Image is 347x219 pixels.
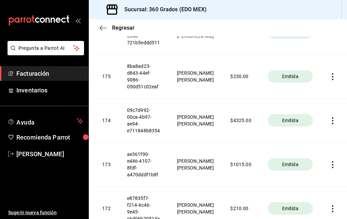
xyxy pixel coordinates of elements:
[16,117,74,125] span: Ayuda
[119,99,169,143] th: 09c7d992-00ca-4b97-ae94-e711848b8354
[75,18,81,23] button: open_drawer_menu
[279,73,301,80] span: Emitida
[119,5,207,14] h3: Sucursal: 360 Grados (EDO MEX)
[100,25,135,31] button: Regresar
[16,133,83,142] span: Recomienda Parrot
[94,99,119,143] th: 174
[16,69,83,78] span: Facturación
[222,143,259,187] th: $ 1015.00
[18,45,73,52] span: Pregunta a Parrot AI
[94,143,119,187] th: 173
[8,209,83,216] span: Sugerir nueva función
[169,143,222,187] th: [PERSON_NAME] [PERSON_NAME]
[5,49,84,57] a: Pregunta a Parrot AI
[112,25,135,31] span: Regresar
[169,55,222,99] th: [PERSON_NAME] [PERSON_NAME]
[279,161,301,168] span: Emitida
[222,55,259,99] th: $ 230.00
[279,117,301,124] span: Emitida
[119,55,169,99] th: 8ba8ad23-d843-44ef-9086-050d51c02eaf
[94,55,119,99] th: 175
[8,41,84,55] button: Pregunta a Parrot AI
[119,143,169,187] th: ae361f90-e446-4107-8fdf-a470dddf1b8f
[279,205,301,212] span: Emitida
[222,99,259,143] th: $ 4325.00
[169,99,222,143] th: [PERSON_NAME] [PERSON_NAME]
[16,86,83,95] span: Inventarios
[16,149,83,159] span: [PERSON_NAME]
